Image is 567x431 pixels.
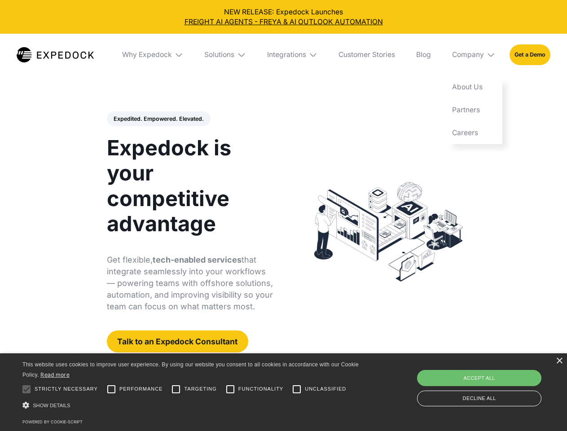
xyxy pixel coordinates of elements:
div: NEW RELEASE: Expedock Launches [7,7,560,27]
a: Powered by cookie-script [22,419,83,424]
a: FREIGHT AI AGENTS - FREYA & AI OUTLOOK AUTOMATION [7,17,560,27]
div: Show details [22,400,362,412]
div: Why Expedock [122,50,172,59]
span: This website uses cookies to improve user experience. By using our website you consent to all coo... [22,361,359,378]
div: Solutions [198,34,253,76]
span: Strictly necessary [35,385,98,393]
p: Get flexible, that integrate seamlessly into your workflows — powering teams with offshore soluti... [107,254,273,312]
a: Partners [445,99,502,122]
a: Talk to an Expedock Consultant [107,330,248,352]
a: Read more [40,371,70,378]
a: Get a Demo [510,44,550,65]
div: Integrations [267,50,306,59]
div: Company [452,50,484,59]
div: Integrations [260,34,325,76]
a: Careers [445,121,502,144]
div: Solutions [204,50,234,59]
a: Customer Stories [331,34,402,76]
span: Show details [33,403,70,408]
span: Functionality [238,385,283,393]
strong: tech-enabled services [153,255,242,264]
a: Blog [409,34,438,76]
iframe: Chat Widget [418,334,567,431]
div: Company [445,34,502,76]
h1: Expedock is your competitive advantage [107,135,273,236]
a: About Us [445,76,502,99]
span: Performance [119,385,163,393]
nav: Company [445,76,502,144]
span: Unclassified [305,385,346,393]
span: Targeting [184,385,216,393]
div: Why Expedock [115,34,190,76]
